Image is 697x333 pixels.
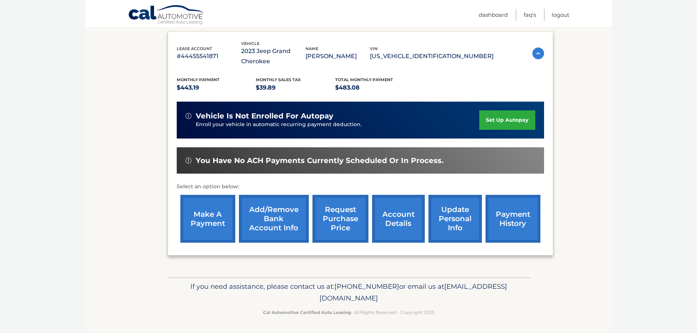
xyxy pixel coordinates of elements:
p: - All Rights Reserved - Copyright 2025 [172,309,525,316]
p: Enroll your vehicle in automatic recurring payment deduction. [196,121,480,129]
a: Cal Automotive [128,5,205,26]
span: vin [370,46,378,51]
a: Dashboard [479,9,508,21]
span: vehicle [241,41,259,46]
p: [PERSON_NAME] [306,51,370,61]
a: make a payment [180,195,235,243]
span: Monthly Payment [177,77,220,82]
a: account details [372,195,425,243]
a: update personal info [428,195,482,243]
p: $39.89 [256,83,335,93]
p: #44455541871 [177,51,241,61]
a: Add/Remove bank account info [239,195,309,243]
p: $443.19 [177,83,256,93]
p: $483.08 [335,83,415,93]
a: set up autopay [479,110,535,130]
a: Logout [552,9,569,21]
span: [PHONE_NUMBER] [334,282,399,291]
a: FAQ's [524,9,536,21]
span: [EMAIL_ADDRESS][DOMAIN_NAME] [319,282,507,302]
p: Select an option below: [177,182,544,191]
strong: Cal Automotive Certified Auto Leasing [263,310,351,315]
p: If you need assistance, please contact us at: or email us at [172,281,525,304]
a: payment history [486,195,540,243]
a: request purchase price [312,195,368,243]
img: alert-white.svg [186,113,191,119]
span: Total Monthly Payment [335,77,393,82]
img: accordion-active.svg [532,48,544,59]
span: lease account [177,46,212,51]
img: alert-white.svg [186,158,191,163]
span: Monthly sales Tax [256,77,301,82]
span: vehicle is not enrolled for autopay [196,111,333,121]
p: 2023 Jeep Grand Cherokee [241,46,306,67]
span: You have no ACH payments currently scheduled or in process. [196,156,443,165]
span: name [306,46,318,51]
p: [US_VEHICLE_IDENTIFICATION_NUMBER] [370,51,494,61]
